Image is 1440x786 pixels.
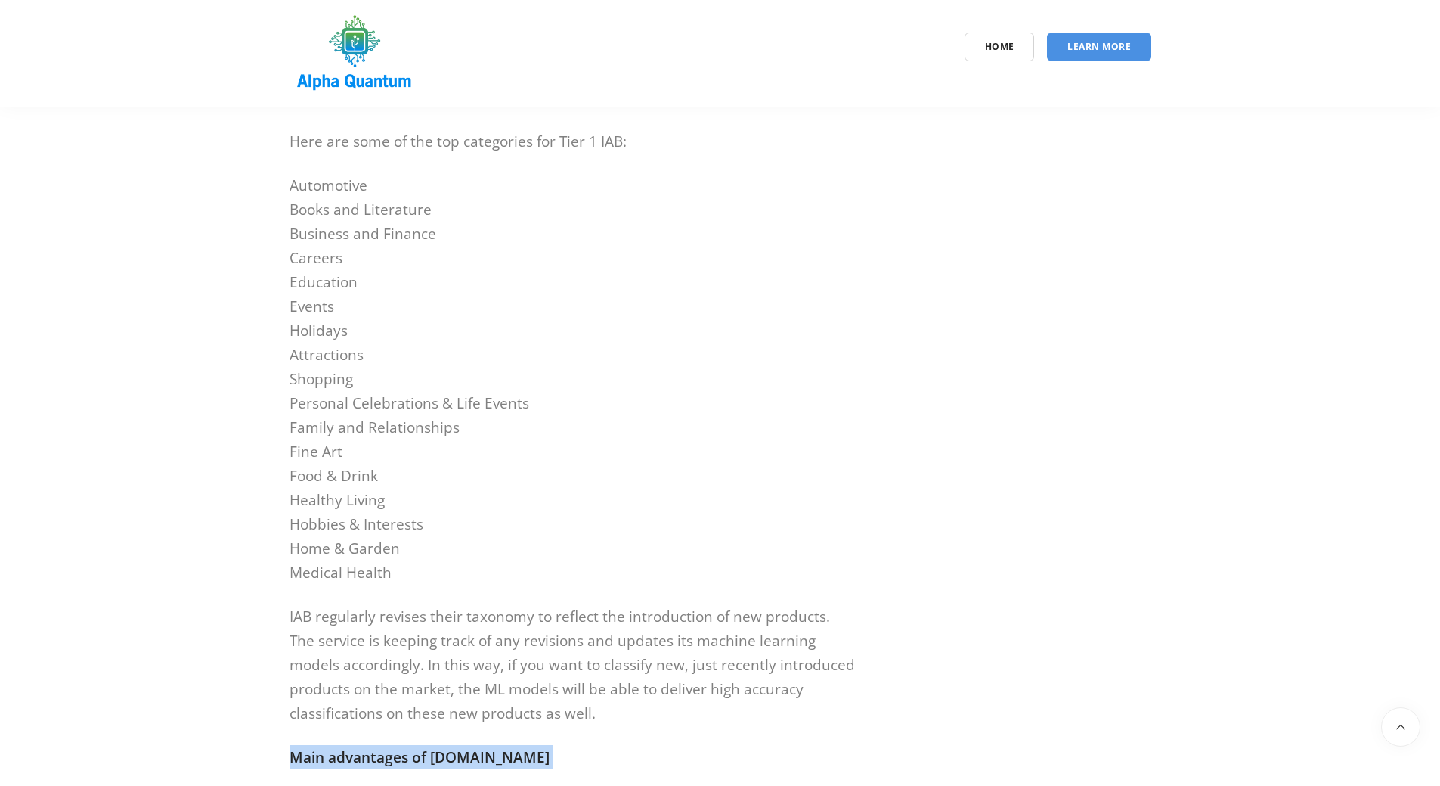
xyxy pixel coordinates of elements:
p: IAB regularly revises their taxonomy to reflect the introduction of new products. The service is ... [290,604,856,725]
p: Automotive Books and Literature Business and Finance Careers Education Events Holidays Attraction... [290,173,856,585]
a: Learn More [1047,33,1151,61]
p: Here are some of the top categories for Tier 1 IAB: [290,129,856,154]
a: Home [965,33,1035,61]
strong: Main advantages of [DOMAIN_NAME] [290,747,550,767]
span: Home [985,40,1014,53]
img: logo [290,10,420,97]
span: Learn More [1067,40,1131,53]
